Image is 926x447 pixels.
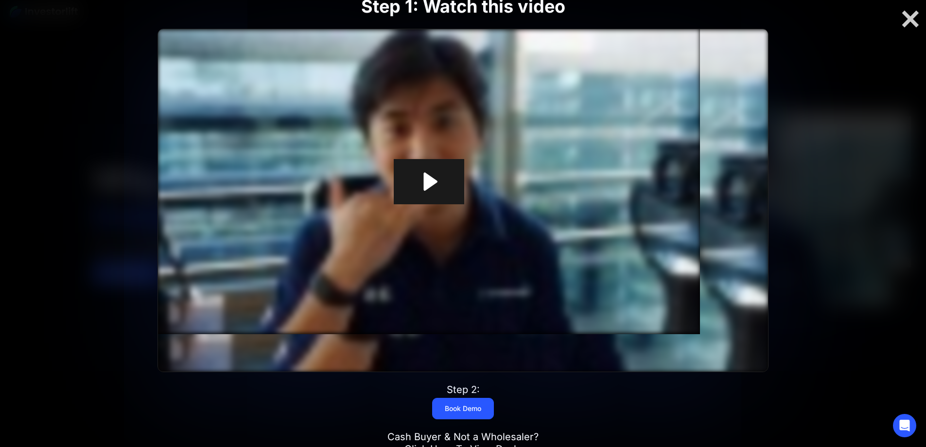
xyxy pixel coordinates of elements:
button: Play Video: Investorlift In Under 2 Minutes [394,159,464,204]
div: Step 2: [447,384,480,396]
a: Book Demo [432,398,494,419]
div: Open Intercom Messenger [893,414,916,437]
